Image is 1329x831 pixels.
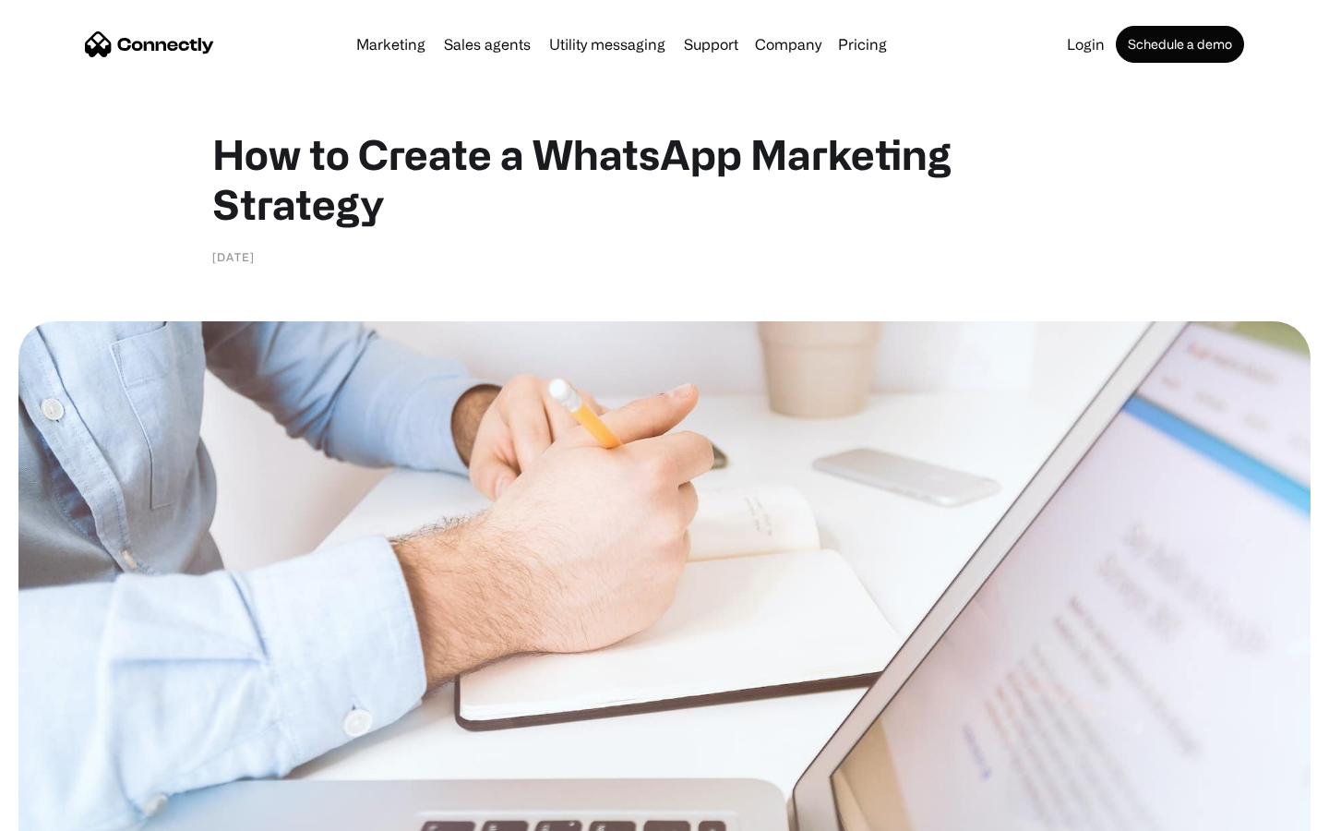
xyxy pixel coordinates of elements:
a: Pricing [831,37,894,52]
h1: How to Create a WhatsApp Marketing Strategy [212,129,1117,229]
div: [DATE] [212,247,255,266]
div: Company [755,31,821,57]
aside: Language selected: English [18,799,111,825]
a: Login [1060,37,1112,52]
a: Utility messaging [542,37,673,52]
ul: Language list [37,799,111,825]
a: Sales agents [437,37,538,52]
a: Schedule a demo [1116,26,1244,63]
a: Support [676,37,746,52]
a: Marketing [349,37,433,52]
